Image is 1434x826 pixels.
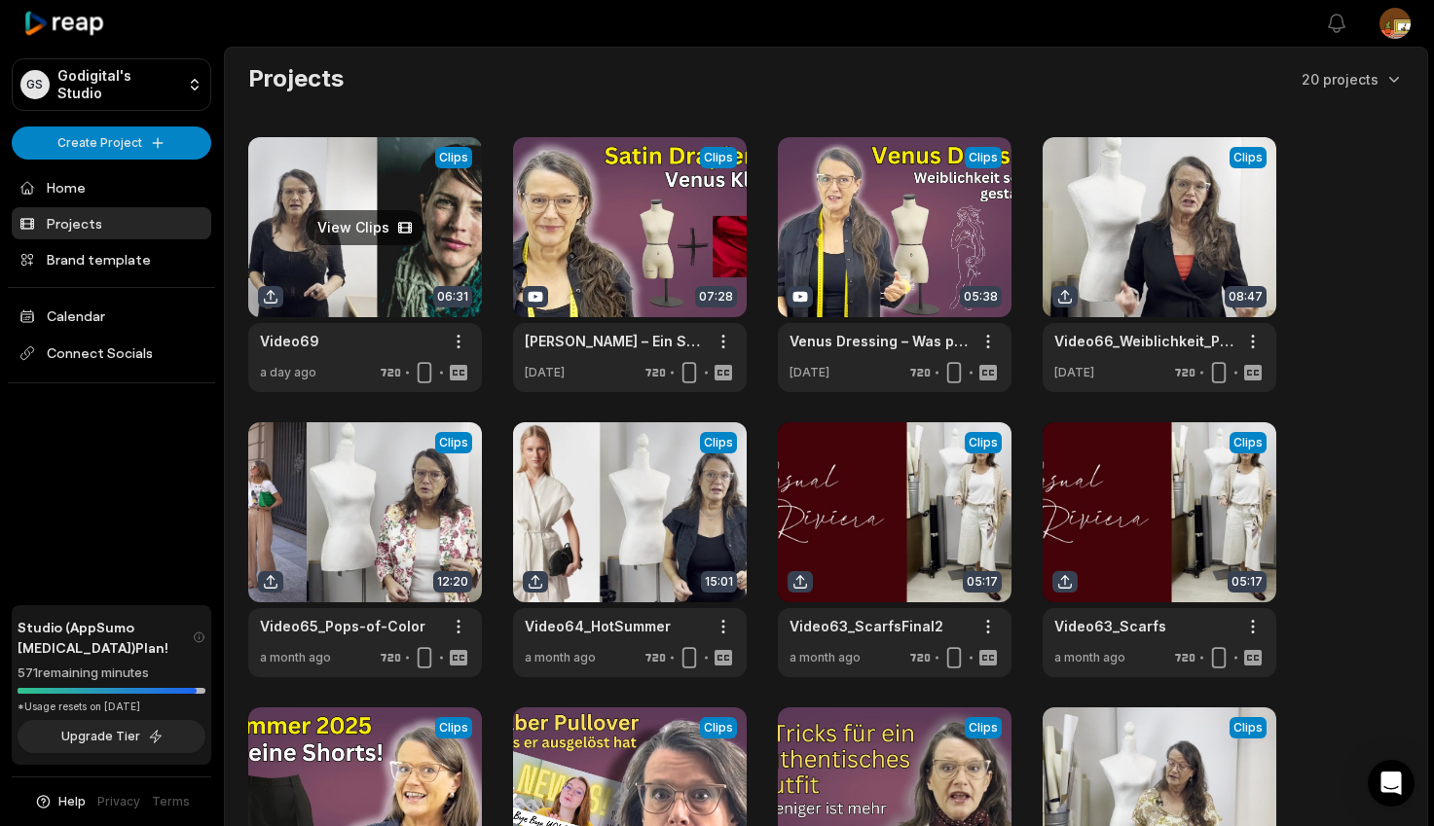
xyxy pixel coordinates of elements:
[525,331,704,351] a: [PERSON_NAME] – Ein Stück Stoff kann alles verändern!
[260,331,319,351] a: Video69
[1054,331,1233,351] a: Video66_Weiblichkeit_Pitch
[58,793,86,810] span: Help
[260,616,425,636] a: Video65_Pops-of-Color
[248,63,344,94] h2: Projects
[12,243,211,275] a: Brand template
[34,793,86,810] button: Help
[18,720,205,753] button: Upgrade Tier
[12,336,211,371] span: Connect Socials
[1368,760,1415,807] div: Open Intercom Messenger
[97,793,140,810] a: Privacy
[790,616,943,636] a: Video63_ScarfsFinal2
[18,664,205,683] div: 571 remaining minutes
[790,331,969,351] a: Venus Dressing – Was passiert, wenn du Weiblichkeit selbst gestaltest
[1054,616,1166,636] a: Video63_Scarfs
[57,67,179,102] p: Godigital's Studio
[12,171,211,203] a: Home
[18,617,193,658] span: Studio (AppSumo [MEDICAL_DATA]) Plan!
[12,300,211,332] a: Calendar
[525,616,671,636] a: Video64_HotSummer
[18,700,205,714] div: *Usage resets on [DATE]
[12,207,211,239] a: Projects
[20,70,50,99] div: GS
[1302,69,1404,90] button: 20 projects
[12,126,211,160] button: Create Project
[152,793,190,810] a: Terms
